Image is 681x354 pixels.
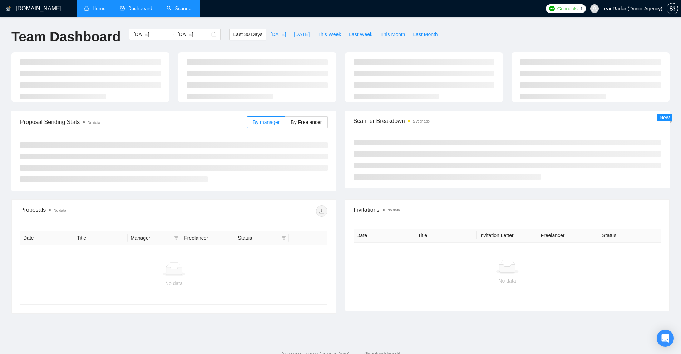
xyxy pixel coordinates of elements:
[415,229,477,243] th: Title
[88,121,100,125] span: No data
[174,236,178,240] span: filter
[592,6,597,11] span: user
[20,231,74,245] th: Date
[133,30,166,38] input: Start date
[354,229,415,243] th: Date
[181,231,235,245] th: Freelancer
[169,31,174,37] span: to
[580,5,583,13] span: 1
[280,233,287,243] span: filter
[294,30,310,38] span: [DATE]
[290,29,314,40] button: [DATE]
[667,6,678,11] span: setting
[376,29,409,40] button: This Month
[229,29,266,40] button: Last 30 Days
[599,229,661,243] th: Status
[120,6,125,11] span: dashboard
[128,231,181,245] th: Manager
[409,29,441,40] button: Last Month
[173,233,180,243] span: filter
[233,30,262,38] span: Last 30 Days
[557,5,579,13] span: Connects:
[380,30,405,38] span: This Month
[74,231,128,245] th: Title
[238,234,278,242] span: Status
[84,5,105,11] a: homeHome
[282,236,286,240] span: filter
[20,118,247,126] span: Proposal Sending Stats
[130,234,171,242] span: Manager
[660,115,670,120] span: New
[291,119,322,125] span: By Freelancer
[11,29,120,45] h1: Team Dashboard
[667,6,678,11] a: setting
[657,330,674,347] div: Open Intercom Messenger
[538,229,599,243] th: Freelancer
[26,279,322,287] div: No data
[167,5,193,11] a: searchScanner
[388,208,400,212] span: No data
[549,6,555,11] img: upwork-logo.png
[253,119,280,125] span: By manager
[345,29,376,40] button: Last Week
[413,30,438,38] span: Last Month
[169,31,174,37] span: swap-right
[354,116,661,125] span: Scanner Breakdown
[6,3,11,15] img: logo
[354,205,661,214] span: Invitations
[270,30,286,38] span: [DATE]
[314,29,345,40] button: This Week
[266,29,290,40] button: [DATE]
[20,205,174,217] div: Proposals
[349,30,372,38] span: Last Week
[177,30,210,38] input: End date
[413,119,430,123] time: a year ago
[54,209,66,213] span: No data
[317,30,341,38] span: This Week
[667,3,678,14] button: setting
[360,277,655,285] div: No data
[128,5,152,11] span: Dashboard
[477,229,538,243] th: Invitation Letter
